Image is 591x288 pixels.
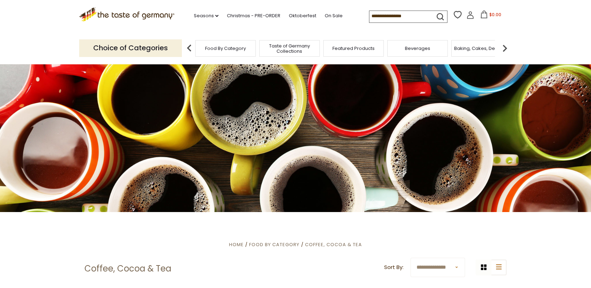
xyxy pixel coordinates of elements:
a: Beverages [405,46,430,51]
a: On Sale [325,12,343,20]
label: Sort By: [384,263,403,272]
a: Oktoberfest [289,12,316,20]
span: $0.00 [489,12,501,18]
img: previous arrow [182,41,196,55]
a: Featured Products [332,46,375,51]
a: Food By Category [249,241,299,248]
button: $0.00 [476,11,506,21]
a: Food By Category [205,46,246,51]
a: Seasons [194,12,218,20]
a: Baking, Cakes, Desserts [454,46,509,51]
a: Christmas - PRE-ORDER [227,12,280,20]
h1: Coffee, Cocoa & Tea [84,263,171,274]
p: Choice of Categories [79,39,182,57]
img: next arrow [498,41,512,55]
a: Home [229,241,244,248]
a: Taste of Germany Collections [261,43,318,54]
a: Coffee, Cocoa & Tea [305,241,362,248]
